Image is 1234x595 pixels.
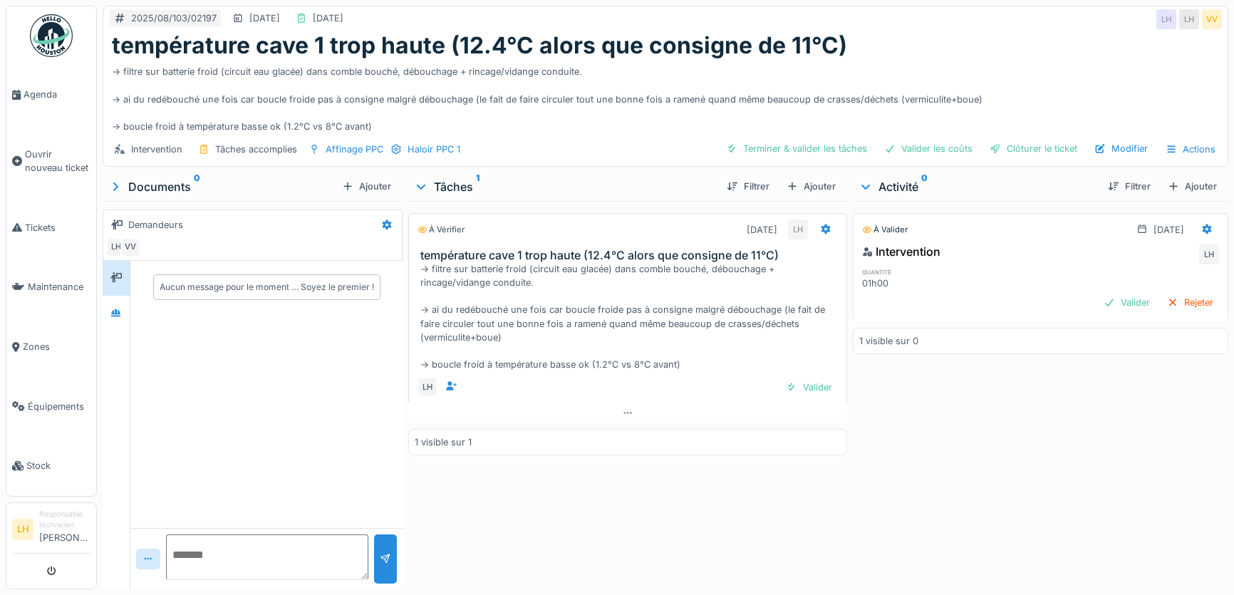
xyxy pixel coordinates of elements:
[106,237,126,257] div: LH
[23,340,90,353] span: Zones
[12,519,33,540] li: LH
[120,237,140,257] div: VV
[6,198,96,258] a: Tickets
[721,177,775,196] div: Filtrer
[859,178,1096,195] div: Activité
[984,139,1083,158] div: Clôturer le ticket
[862,267,978,276] h6: quantité
[788,219,808,239] div: LH
[1089,139,1153,158] div: Modifier
[313,11,343,25] div: [DATE]
[108,178,336,195] div: Documents
[12,509,90,554] a: LH Responsable technicien[PERSON_NAME]
[336,177,397,196] div: Ajouter
[862,276,978,290] div: 01h00
[1098,293,1156,312] div: Valider
[6,377,96,437] a: Équipements
[1161,293,1219,312] div: Rejeter
[878,139,978,158] div: Valider les coûts
[112,32,847,59] h1: température cave 1 trop haute (12.4°C alors que consigne de 11°C)
[781,177,841,196] div: Ajouter
[720,139,873,158] div: Terminer & valider les tâches
[859,334,918,348] div: 1 visible sur 0
[39,509,90,550] li: [PERSON_NAME]
[112,59,1219,133] div: -> filtre sur batterie froid (circuit eau glacée) dans comble bouché, débouchage + rincage/vidang...
[28,280,90,294] span: Maintenance
[862,243,940,260] div: Intervention
[420,249,841,262] h3: température cave 1 trop haute (12.4°C alors que consigne de 11°C)
[1102,177,1156,196] div: Filtrer
[26,459,90,472] span: Stock
[1202,9,1222,29] div: VV
[24,88,90,101] span: Agenda
[1159,139,1222,160] div: Actions
[249,11,280,25] div: [DATE]
[39,509,90,531] div: Responsable technicien
[131,11,217,25] div: 2025/08/103/02197
[326,143,383,156] div: Affinage PPC
[1156,9,1176,29] div: LH
[476,178,479,195] sup: 1
[128,218,183,232] div: Demandeurs
[194,178,200,195] sup: 0
[30,14,73,57] img: Badge_color-CXgf-gQk.svg
[1199,244,1219,264] div: LH
[1153,223,1184,237] div: [DATE]
[6,436,96,496] a: Stock
[6,257,96,317] a: Maintenance
[780,378,838,397] div: Valider
[420,262,841,372] div: -> filtre sur batterie froid (circuit eau glacée) dans comble bouché, débouchage + rincage/vidang...
[747,223,777,237] div: [DATE]
[1162,177,1223,196] div: Ajouter
[414,178,715,195] div: Tâches
[418,377,437,397] div: LH
[418,224,465,236] div: À vérifier
[1179,9,1199,29] div: LH
[160,281,374,294] div: Aucun message pour le moment … Soyez le premier !
[415,435,472,449] div: 1 visible sur 1
[215,143,297,156] div: Tâches accomplies
[28,400,90,413] span: Équipements
[25,148,90,175] span: Ouvrir nouveau ticket
[862,224,908,236] div: À valider
[408,143,460,156] div: Haloir PPC 1
[6,65,96,125] a: Agenda
[131,143,182,156] div: Intervention
[921,178,928,195] sup: 0
[6,317,96,377] a: Zones
[6,125,96,198] a: Ouvrir nouveau ticket
[25,221,90,234] span: Tickets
